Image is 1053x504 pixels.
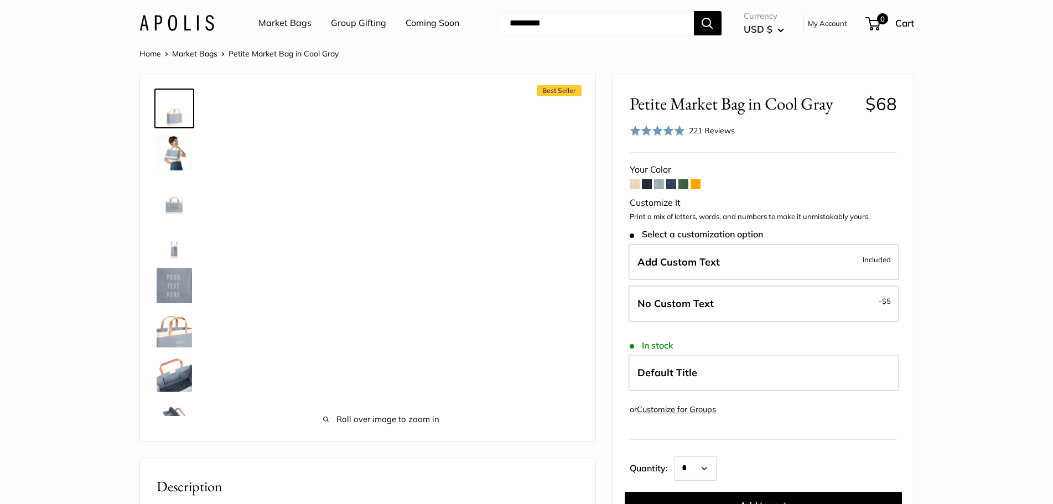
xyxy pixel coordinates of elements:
span: 221 Reviews [689,126,735,136]
a: Market Bags [172,49,217,59]
label: Add Custom Text [629,244,899,280]
span: $68 [865,93,897,115]
button: USD $ [744,20,784,38]
span: No Custom Text [637,297,714,310]
a: My Account [808,17,847,30]
span: Petite Market Bag in Cool Gray [630,93,857,114]
a: Petite Market Bag in Cool Gray [154,177,194,217]
img: Petite Market Bag in Cool Gray [157,224,192,259]
a: Petite Market Bag in Cool Gray [154,354,194,394]
img: Petite Market Bag in Cool Gray [157,91,192,126]
a: Petite Market Bag in Cool Gray [154,398,194,438]
img: Apolis [139,15,214,31]
span: - [879,294,891,308]
div: or [630,402,716,417]
span: Select a customization option [630,229,763,240]
span: Add Custom Text [637,256,720,268]
span: Best Seller [537,85,582,96]
a: 0 Cart [867,14,914,32]
a: Petite Market Bag in Cool Gray [154,133,194,173]
img: Petite Market Bag in Cool Gray [157,312,192,347]
img: Petite Market Bag in Cool Gray [157,356,192,392]
p: Print a mix of letters, words, and numbers to make it unmistakably yours. [630,211,897,222]
nav: Breadcrumb [139,46,339,61]
span: Default Title [637,366,697,379]
a: Petite Market Bag in Cool Gray [154,266,194,305]
span: 0 [876,13,888,24]
span: Roll over image to zoom in [229,412,534,427]
a: Group Gifting [331,15,386,32]
span: Included [863,253,891,266]
h2: Description [157,476,579,497]
span: $5 [882,297,891,305]
a: Home [139,49,161,59]
button: Search [694,11,722,35]
img: Petite Market Bag in Cool Gray [157,268,192,303]
a: Petite Market Bag in Cool Gray [154,89,194,128]
a: Customize for Groups [637,404,716,414]
span: Cart [895,17,914,29]
a: Coming Soon [406,15,459,32]
div: Your Color [630,162,897,178]
span: Petite Market Bag in Cool Gray [229,49,339,59]
img: Petite Market Bag in Cool Gray [157,179,192,215]
a: Petite Market Bag in Cool Gray [154,310,194,350]
span: USD $ [744,23,772,35]
a: Market Bags [258,15,312,32]
input: Search... [501,11,694,35]
span: Currency [744,8,784,24]
label: Default Title [629,355,899,391]
img: Petite Market Bag in Cool Gray [157,401,192,436]
img: Petite Market Bag in Cool Gray [157,135,192,170]
label: Leave Blank [629,285,899,322]
label: Quantity: [630,453,675,481]
div: Customize It [630,195,897,211]
a: Petite Market Bag in Cool Gray [154,221,194,261]
span: In stock [630,340,673,351]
